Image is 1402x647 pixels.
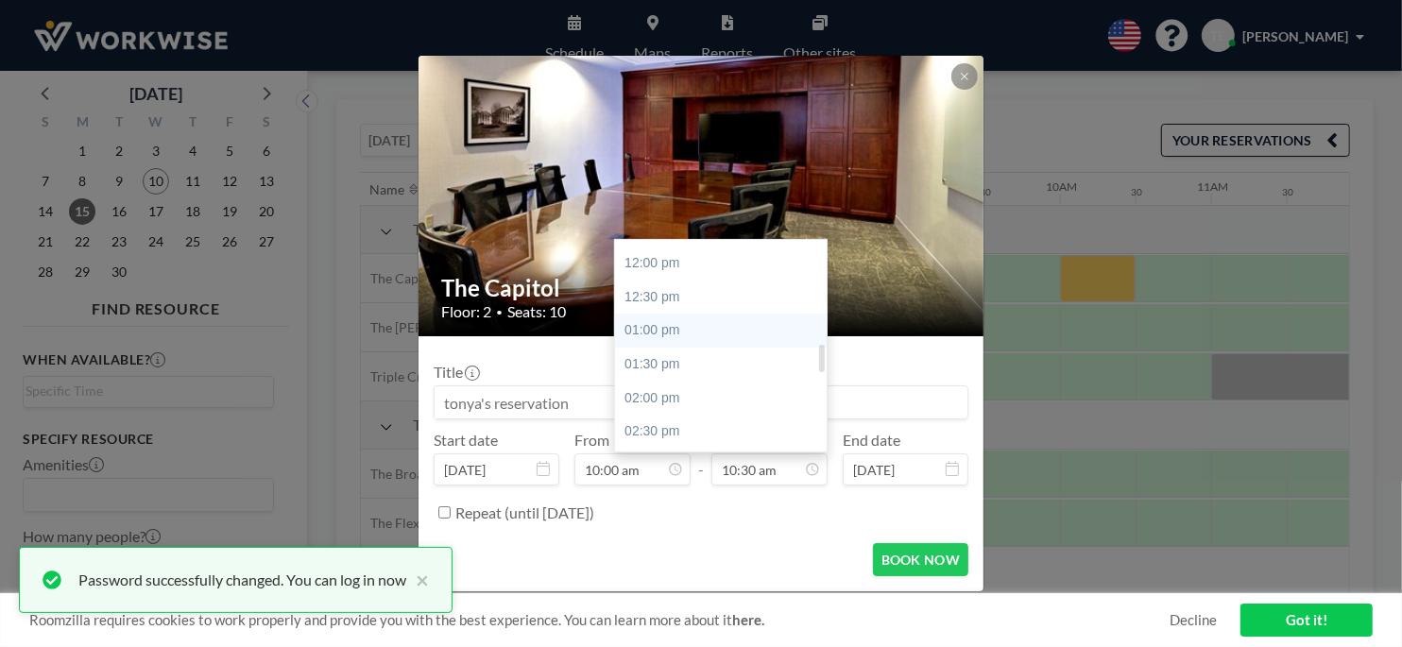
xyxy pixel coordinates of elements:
[732,611,764,628] a: here.
[615,382,836,416] div: 02:00 pm
[441,302,491,321] span: Floor: 2
[507,302,566,321] span: Seats: 10
[615,415,836,449] div: 02:30 pm
[698,437,704,479] span: -
[615,449,836,483] div: 03:00 pm
[406,569,429,591] button: close
[873,543,968,576] button: BOOK NOW
[615,281,836,315] div: 12:30 pm
[455,503,594,522] label: Repeat (until [DATE])
[29,611,1170,629] span: Roomzilla requires cookies to work properly and provide you with the best experience. You can lea...
[78,569,406,591] div: Password successfully changed. You can log in now
[435,386,967,418] input: tonya's reservation
[496,305,503,319] span: •
[615,314,836,348] div: 01:00 pm
[615,348,836,382] div: 01:30 pm
[1170,611,1217,629] a: Decline
[434,431,498,450] label: Start date
[615,247,836,281] div: 12:00 pm
[843,431,900,450] label: End date
[574,431,609,450] label: From
[1240,604,1373,637] a: Got it!
[441,274,963,302] h2: The Capitol
[434,363,478,382] label: Title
